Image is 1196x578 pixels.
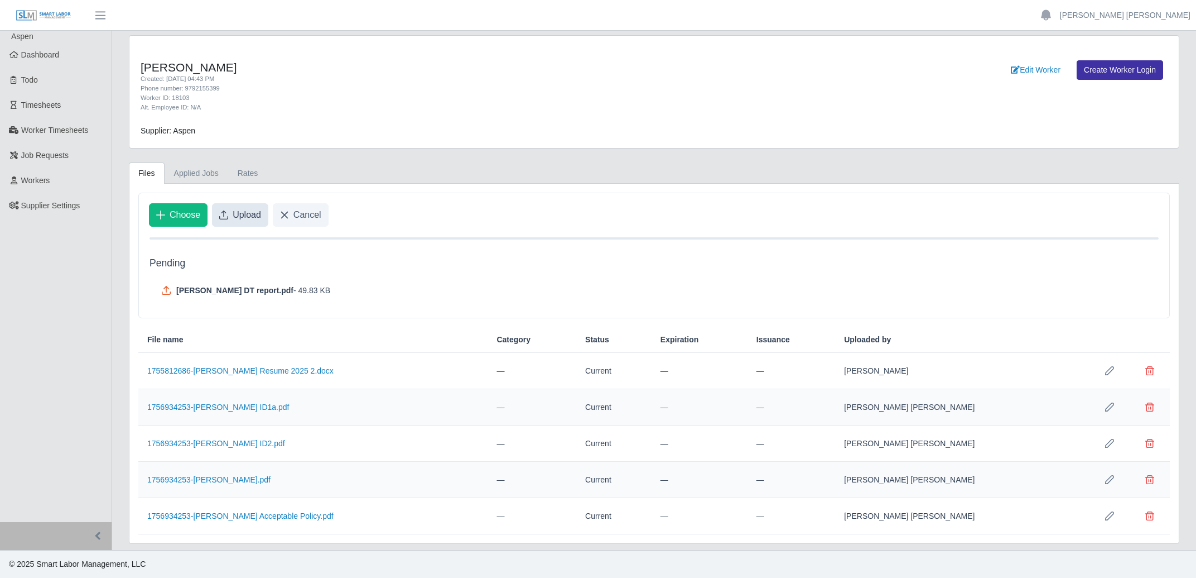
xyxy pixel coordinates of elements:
span: Workers [21,176,50,185]
span: Job Requests [21,151,69,160]
td: — [652,389,747,426]
span: Supplier Settings [21,201,80,210]
td: Current [576,353,652,389]
h4: [PERSON_NAME] [141,60,732,74]
button: Cancel [273,203,329,227]
td: — [488,462,576,498]
button: Delete file [1139,469,1161,491]
span: Aspen [11,32,33,41]
td: — [747,462,835,498]
img: SLM Logo [16,9,71,22]
td: — [747,353,835,389]
a: 1756934253-[PERSON_NAME].pdf [147,475,271,484]
td: Current [576,498,652,534]
a: Applied Jobs [165,163,228,184]
td: — [488,389,576,426]
button: Delete file [1139,432,1161,455]
td: — [652,498,747,534]
td: [PERSON_NAME] [PERSON_NAME] [835,462,1089,498]
td: Current [576,426,652,462]
span: Worker Timesheets [21,126,88,135]
span: Cancel [293,208,321,222]
button: Row Edit [1098,469,1121,491]
span: Todo [21,75,38,84]
td: [PERSON_NAME] [835,353,1089,389]
td: [PERSON_NAME] [PERSON_NAME] [835,498,1089,534]
a: 1756934253-[PERSON_NAME] ID2.pdf [147,439,285,448]
span: File name [147,334,184,346]
span: © 2025 Smart Labor Management, LLC [9,560,146,569]
button: Delete file [1139,505,1161,527]
h5: Pending [149,257,1159,269]
span: Supplier: Aspen [141,126,195,135]
td: — [747,498,835,534]
button: Row Edit [1098,360,1121,382]
td: — [652,462,747,498]
button: Row Edit [1098,505,1121,527]
button: Upload [212,203,268,227]
span: Status [585,334,609,346]
td: — [652,426,747,462]
div: Phone number: 9792155399 [141,84,732,93]
td: — [747,426,835,462]
span: - 49.83 KB [293,285,330,296]
a: Rates [228,163,268,184]
span: [PERSON_NAME] DT report.pdf [176,285,293,296]
div: Worker ID: 18103 [141,93,732,103]
td: Current [576,389,652,426]
td: [PERSON_NAME] [PERSON_NAME] [835,389,1089,426]
td: — [488,353,576,389]
span: Upload [233,208,261,222]
a: 1755812686-[PERSON_NAME] Resume 2025 2.docx [147,366,334,375]
a: 1756934253-[PERSON_NAME] Acceptable Policy.pdf [147,512,334,520]
button: Row Edit [1098,432,1121,455]
span: Choose [170,208,200,222]
button: Delete file [1139,360,1161,382]
button: Row Edit [1098,396,1121,418]
td: — [488,498,576,534]
span: Dashboard [21,50,60,59]
a: [PERSON_NAME] [PERSON_NAME] [1060,9,1190,21]
a: Files [129,163,165,184]
td: — [488,426,576,462]
td: Current [576,462,652,498]
td: [PERSON_NAME] [PERSON_NAME] [835,426,1089,462]
a: Edit Worker [1004,60,1068,80]
span: Timesheets [21,101,61,109]
span: Expiration [660,334,698,346]
span: Category [496,334,531,346]
span: Uploaded by [844,334,891,346]
a: 1756934253-[PERSON_NAME] ID1a.pdf [147,403,289,412]
td: — [652,353,747,389]
div: Alt. Employee ID: N/A [141,103,732,112]
td: — [747,389,835,426]
button: Delete file [1139,396,1161,418]
button: Choose [149,203,208,227]
a: Create Worker Login [1077,60,1163,80]
div: Created: [DATE] 04:43 PM [141,74,732,84]
span: Issuance [756,334,790,346]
